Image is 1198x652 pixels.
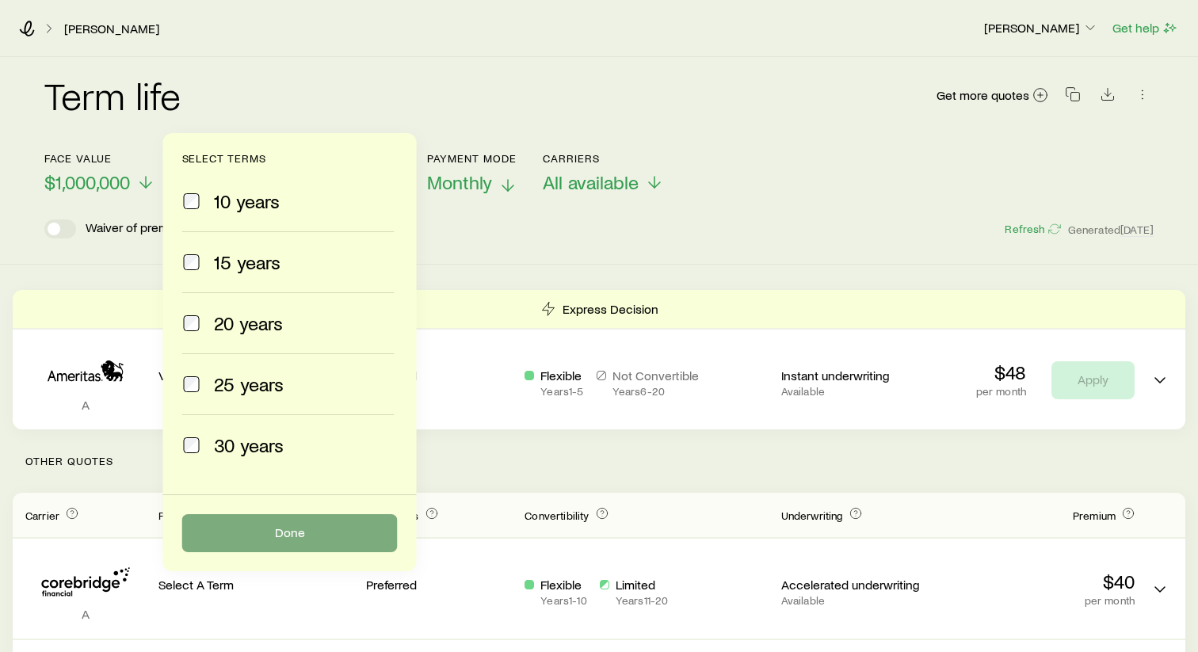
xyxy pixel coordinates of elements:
[616,594,669,607] p: Years 11 - 20
[543,152,664,194] button: CarriersAll available
[937,89,1029,101] span: Get more quotes
[525,509,589,522] span: Convertibility
[86,219,216,238] p: Waiver of premium rider
[63,21,160,36] a: [PERSON_NAME]
[781,368,927,383] p: Instant underwriting
[25,606,146,622] p: A
[158,509,197,522] span: Product
[158,577,353,593] p: Select A Term
[44,76,181,114] h2: Term life
[936,86,1049,105] a: Get more quotes
[563,301,658,317] p: Express Decision
[366,577,512,593] p: Preferred
[13,290,1185,429] div: Term quotes
[781,509,843,522] span: Underwriting
[1097,90,1119,105] a: Download CSV
[540,385,583,398] p: Years 1 - 5
[13,429,1185,493] p: Other Quotes
[184,193,200,209] input: 10 years
[44,152,155,194] button: Face value$1,000,000
[976,361,1026,383] p: $48
[1068,223,1154,237] span: Generated
[44,171,130,193] span: $1,000,000
[1073,509,1116,522] span: Premium
[427,152,517,194] button: Payment ModeMonthly
[984,20,1098,36] p: [PERSON_NAME]
[44,152,155,165] p: Face value
[366,509,419,522] span: Rate Class
[976,385,1026,398] p: per month
[612,368,699,383] p: Not Convertible
[366,368,512,383] p: Preferred
[25,397,146,413] p: A
[940,594,1135,607] p: per month
[25,509,59,522] span: Carrier
[543,152,664,165] p: Carriers
[781,385,927,398] p: Available
[983,19,1099,38] button: [PERSON_NAME]
[427,171,492,193] span: Monthly
[540,368,583,383] p: Flexible
[540,594,586,607] p: Years 1 - 10
[1004,222,1061,237] button: Refresh
[616,577,669,593] p: Limited
[612,385,699,398] p: Years 6 - 20
[1112,19,1179,37] button: Get help
[781,577,927,593] p: Accelerated underwriting
[940,570,1135,593] p: $40
[543,171,639,193] span: All available
[1120,223,1154,237] span: [DATE]
[781,594,927,607] p: Available
[427,152,517,165] p: Payment Mode
[182,152,398,165] p: Select terms
[540,577,586,593] p: Flexible
[214,190,280,212] span: 10 years
[1051,361,1135,399] button: Apply
[158,368,353,383] p: Value Plus Term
